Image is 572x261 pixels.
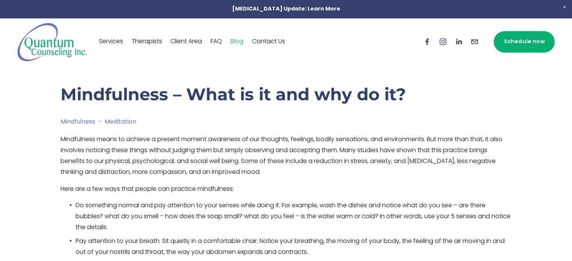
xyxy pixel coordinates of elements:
p: Do something normal and pay attention to your senses while doing it. For example, wash the dishes... [76,201,512,233]
a: Therapists [132,36,162,48]
a: Mindfulness [61,117,95,126]
a: Meditation [105,117,136,126]
a: FAQ [211,36,222,48]
img: Quantum Counseling Inc. | Change starts here. [17,22,88,62]
p: Pay attention to your breath. Sit quietly in a comfortable chair. Notice your breathing, the movi... [76,236,512,258]
h1: Mindfulness – What is it and why do it? [61,83,512,106]
a: Client Area [170,36,202,48]
a: Instagram [439,38,447,46]
a: Schedule now [494,31,555,53]
p: Mindfulness means to achieve a present moment awareness of our thoughts, feelings, bodily sensati... [61,134,512,178]
a: Facebook [423,38,431,46]
a: Services [99,36,123,48]
a: Blog [231,36,243,48]
a: LinkedIn [455,38,463,46]
p: Here are a few ways that people can practice mindfulness: [61,184,512,195]
a: Contact Us [252,36,285,48]
a: info@quantumcounselinginc.com [470,38,479,46]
